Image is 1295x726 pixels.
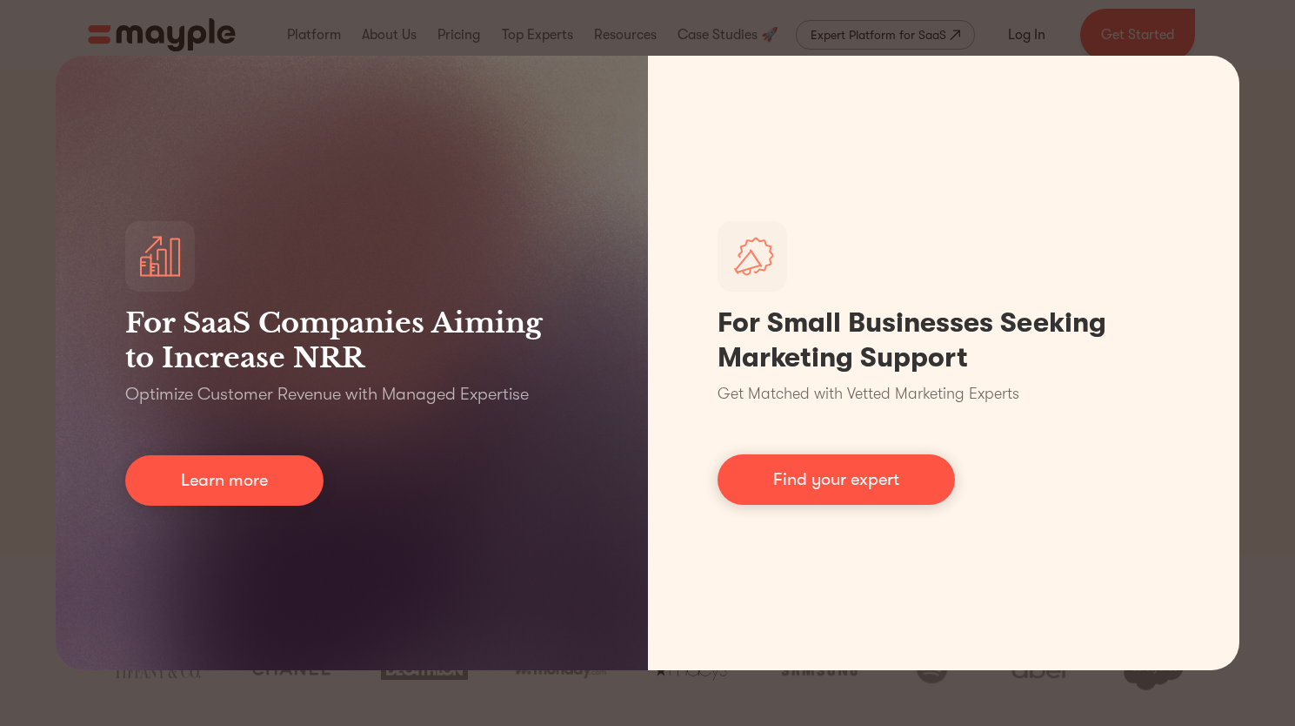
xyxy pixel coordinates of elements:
h1: For Small Businesses Seeking Marketing Support [718,306,1171,375]
a: Learn more [125,455,324,506]
p: Get Matched with Vetted Marketing Experts [718,382,1019,406]
p: Optimize Customer Revenue with Managed Expertise [125,382,529,407]
a: Find your expert [718,454,955,505]
h3: For SaaS Companies Aiming to Increase NRR [125,306,578,375]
